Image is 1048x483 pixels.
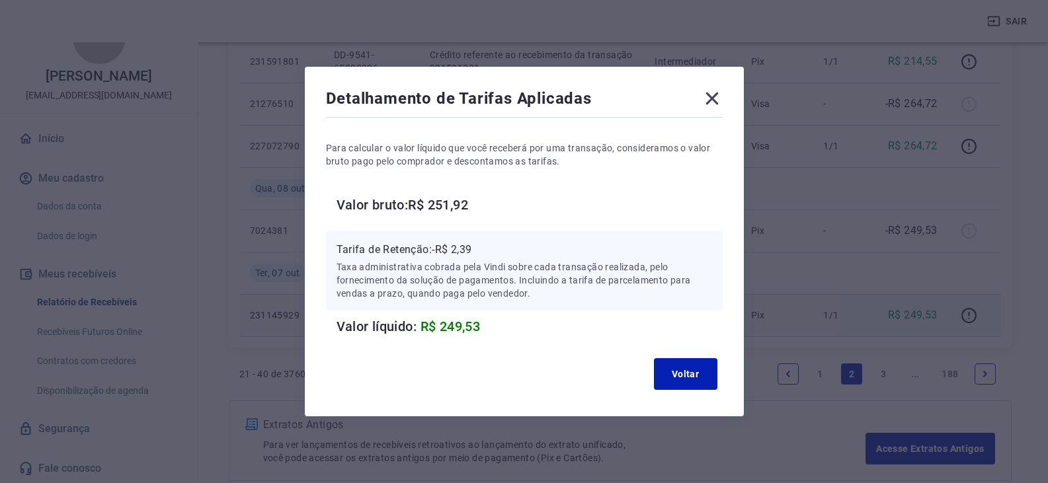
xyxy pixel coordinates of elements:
h6: Valor líquido: [337,316,723,337]
p: Taxa administrativa cobrada pela Vindi sobre cada transação realizada, pelo fornecimento da soluç... [337,260,712,300]
p: Para calcular o valor líquido que você receberá por uma transação, consideramos o valor bruto pag... [326,141,723,168]
h6: Valor bruto: R$ 251,92 [337,194,723,215]
button: Voltar [654,358,717,390]
span: R$ 249,53 [421,318,481,334]
div: Detalhamento de Tarifas Aplicadas [326,88,723,114]
p: Tarifa de Retenção: -R$ 2,39 [337,242,712,258]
